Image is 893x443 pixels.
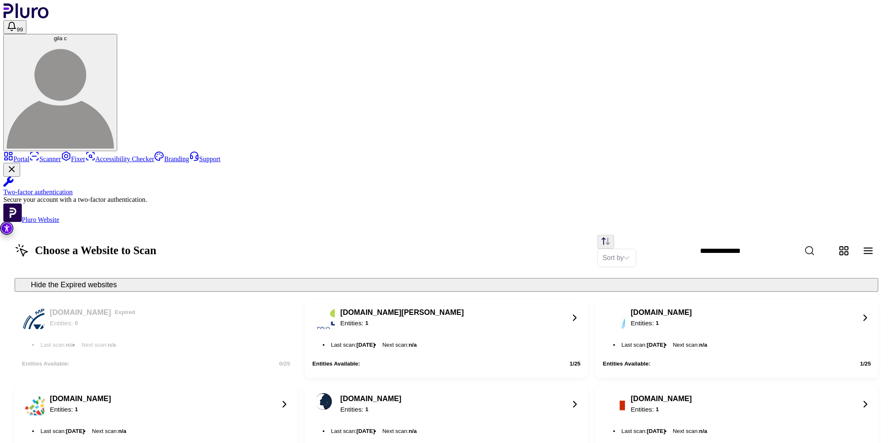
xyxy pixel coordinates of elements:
[381,340,419,349] li: Next scan :
[85,155,154,162] a: Accessibility Checker
[365,319,368,328] div: 1
[75,405,78,414] div: 1
[631,405,692,414] div: Entities:
[3,34,117,151] button: gila cgila c
[15,243,157,258] h1: Choose a Website to Scan
[671,426,709,435] li: Next scan :
[29,155,61,162] a: Scanner
[631,394,692,403] div: [DOMAIN_NAME]
[3,151,890,224] aside: Sidebar menu
[189,155,221,162] a: Support
[54,35,67,41] span: gila c
[15,278,879,292] button: Hide the Expired websites
[113,308,137,317] span: Expired
[631,319,692,328] div: Entities:
[305,299,588,378] button: Website logo[DOMAIN_NAME][PERSON_NAME]Entities:1Last scan:[DATE]Next scan:n/aEntities Available:1/25
[671,340,709,349] li: Next scan :
[80,340,118,349] li: Next scan :
[75,319,78,328] div: 0
[570,361,574,367] span: 1 /
[50,308,137,317] div: [DOMAIN_NAME]
[340,308,464,317] div: [DOMAIN_NAME][PERSON_NAME]
[356,428,375,434] span: [DATE]
[3,216,59,223] a: Open Pluro Website
[66,428,85,434] span: [DATE]
[631,308,692,317] div: [DOMAIN_NAME]
[340,405,401,414] div: Entities:
[66,342,74,348] span: n/a
[3,196,890,203] div: Secure your account with a two-factor authentication.
[860,361,865,367] span: 1 /
[356,342,375,348] span: [DATE]
[595,299,878,378] button: Website logo[DOMAIN_NAME]Entities:1Last scan:[DATE]Next scan:n/aEntities Available:1/25
[603,361,651,367] div: Entities Available:
[699,428,707,434] span: n/a
[39,426,86,435] li: Last scan :
[409,342,417,348] span: n/a
[50,394,111,403] div: [DOMAIN_NAME]
[329,340,377,349] li: Last scan :
[7,41,114,149] img: gila c
[620,426,667,435] li: Last scan :
[656,319,659,328] div: 1
[647,428,665,434] span: [DATE]
[279,361,284,367] span: 0 /
[620,340,667,349] li: Last scan :
[15,299,298,378] button: Website logo[DOMAIN_NAME]ExpiredEntities:0Last scan:n/aNext scan:n/aEntities Available:0/25
[699,342,707,348] span: n/a
[279,361,290,367] div: 25
[858,241,878,261] button: Change content view type to table
[90,426,128,435] li: Next scan :
[834,241,854,261] button: Change content view type to grid
[329,426,377,435] li: Last scan :
[3,163,20,177] button: Close Two-factor authentication notification
[692,241,852,261] input: Website Search
[118,428,126,434] span: n/a
[656,405,659,414] div: 1
[50,319,137,328] div: Entities:
[154,155,189,162] a: Branding
[860,361,871,367] div: 25
[597,235,614,249] button: Change sorting direction
[3,13,49,20] a: Logo
[365,405,368,414] div: 1
[312,361,360,367] div: Entities Available:
[17,26,23,33] span: 99
[597,249,636,267] div: Set sorting
[39,340,76,349] li: Last scan :
[381,426,419,435] li: Next scan :
[61,155,85,162] a: Fixer
[340,319,464,328] div: Entities:
[108,342,116,348] span: n/a
[3,177,890,196] a: Two-factor authentication
[50,405,111,414] div: Entities:
[570,361,581,367] div: 25
[22,361,69,367] div: Entities Available:
[409,428,417,434] span: n/a
[3,20,26,34] button: Open notifications, you have 124 new notifications
[3,155,29,162] a: Portal
[315,393,332,410] img: Website logo
[3,188,890,196] div: Two-factor authentication
[647,342,665,348] span: [DATE]
[340,394,401,403] div: [DOMAIN_NAME]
